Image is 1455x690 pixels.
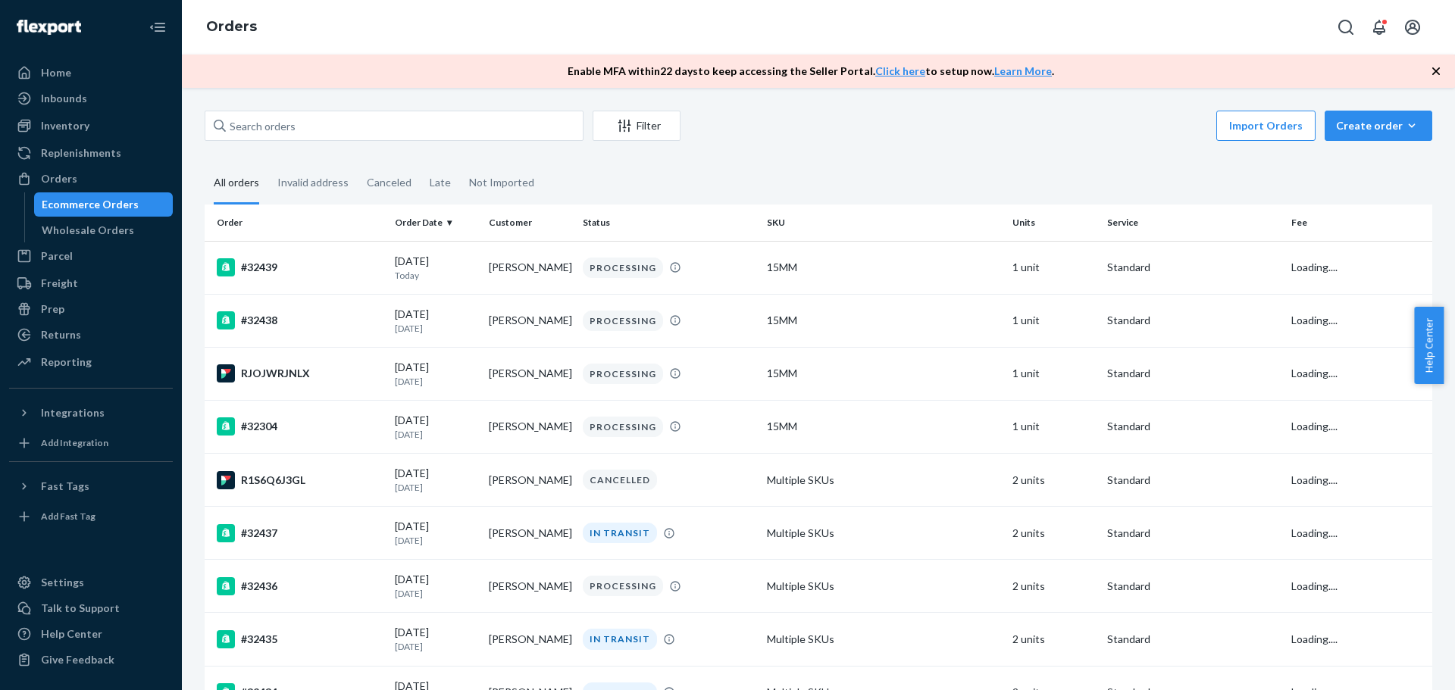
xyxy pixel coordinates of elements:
[767,260,1000,275] div: 15MM
[395,572,477,600] div: [DATE]
[1285,294,1432,347] td: Loading....
[395,466,477,494] div: [DATE]
[41,118,89,133] div: Inventory
[217,524,383,542] div: #32437
[42,197,139,212] div: Ecommerce Orders
[9,474,173,498] button: Fast Tags
[395,254,477,282] div: [DATE]
[1006,294,1100,347] td: 1 unit
[761,507,1006,560] td: Multiple SKUs
[9,297,173,321] a: Prep
[483,347,577,400] td: [PERSON_NAME]
[9,570,173,595] a: Settings
[761,454,1006,507] td: Multiple SKUs
[761,613,1006,666] td: Multiple SKUs
[395,640,477,653] p: [DATE]
[1285,347,1432,400] td: Loading....
[41,301,64,317] div: Prep
[767,419,1000,434] div: 15MM
[1285,241,1432,294] td: Loading....
[205,205,389,241] th: Order
[1285,400,1432,453] td: Loading....
[41,405,105,420] div: Integrations
[1107,632,1279,647] p: Standard
[583,470,657,490] div: CANCELLED
[9,271,173,295] a: Freight
[277,163,349,202] div: Invalid address
[41,276,78,291] div: Freight
[1107,313,1279,328] p: Standard
[583,523,657,543] div: IN TRANSIT
[41,479,89,494] div: Fast Tags
[761,205,1006,241] th: SKU
[761,560,1006,613] td: Multiple SKUs
[1285,560,1432,613] td: Loading....
[395,360,477,388] div: [DATE]
[483,294,577,347] td: [PERSON_NAME]
[9,167,173,191] a: Orders
[41,626,102,642] div: Help Center
[1285,507,1432,560] td: Loading....
[1331,12,1361,42] button: Open Search Box
[395,519,477,547] div: [DATE]
[1414,307,1444,384] button: Help Center
[469,163,534,202] div: Not Imported
[41,171,77,186] div: Orders
[395,625,477,653] div: [DATE]
[1101,205,1285,241] th: Service
[367,163,411,202] div: Canceled
[41,601,120,616] div: Talk to Support
[1285,205,1432,241] th: Fee
[583,417,663,437] div: PROCESSING
[430,163,451,202] div: Late
[875,64,925,77] a: Click here
[41,327,81,342] div: Returns
[395,587,477,600] p: [DATE]
[42,223,134,238] div: Wholesale Orders
[583,629,657,649] div: IN TRANSIT
[9,114,173,138] a: Inventory
[767,313,1000,328] div: 15MM
[593,118,680,133] div: Filter
[1006,507,1100,560] td: 2 units
[41,652,114,667] div: Give Feedback
[41,575,84,590] div: Settings
[217,417,383,436] div: #32304
[205,111,584,141] input: Search orders
[593,111,681,141] button: Filter
[9,622,173,646] a: Help Center
[1006,560,1100,613] td: 2 units
[395,481,477,494] p: [DATE]
[214,163,259,205] div: All orders
[395,534,477,547] p: [DATE]
[483,454,577,507] td: [PERSON_NAME]
[1107,366,1279,381] p: Standard
[1006,613,1100,666] td: 2 units
[1006,347,1100,400] td: 1 unit
[1107,473,1279,488] p: Standard
[1336,118,1421,133] div: Create order
[34,192,174,217] a: Ecommerce Orders
[395,413,477,441] div: [DATE]
[395,269,477,282] p: Today
[9,431,173,455] a: Add Integration
[1006,205,1100,241] th: Units
[1006,400,1100,453] td: 1 unit
[41,145,121,161] div: Replenishments
[1285,454,1432,507] td: Loading....
[1285,613,1432,666] td: Loading....
[1364,12,1394,42] button: Open notifications
[483,507,577,560] td: [PERSON_NAME]
[1216,111,1316,141] button: Import Orders
[395,428,477,441] p: [DATE]
[489,216,571,229] div: Customer
[217,311,383,329] div: #32438
[577,205,761,241] th: Status
[1006,241,1100,294] td: 1 unit
[1006,454,1100,507] td: 2 units
[9,244,173,268] a: Parcel
[583,364,663,384] div: PROCESSING
[17,20,81,35] img: Flexport logo
[206,18,257,35] a: Orders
